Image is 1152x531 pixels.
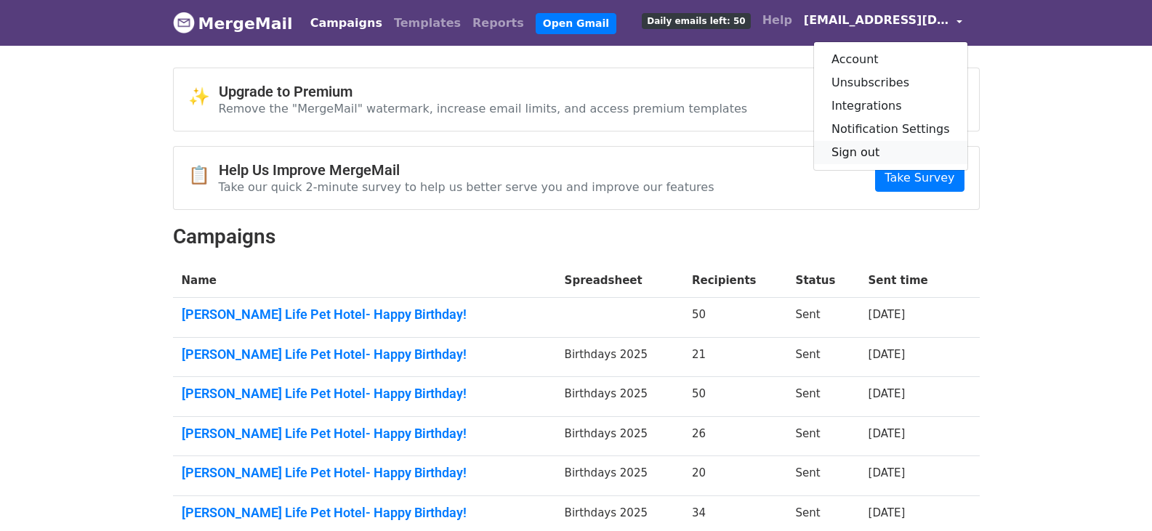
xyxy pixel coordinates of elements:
[188,165,219,186] span: 📋
[875,164,964,192] a: Take Survey
[787,298,860,338] td: Sent
[305,9,388,38] a: Campaigns
[813,41,968,171] div: [EMAIL_ADDRESS][DOMAIN_NAME]
[683,264,787,298] th: Recipients
[173,264,556,298] th: Name
[814,48,967,71] a: Account
[683,337,787,377] td: 21
[798,6,968,40] a: [EMAIL_ADDRESS][DOMAIN_NAME]
[188,86,219,108] span: ✨
[860,264,958,298] th: Sent time
[219,83,748,100] h4: Upgrade to Premium
[556,416,683,456] td: Birthdays 2025
[683,416,787,456] td: 26
[556,456,683,496] td: Birthdays 2025
[536,13,616,34] a: Open Gmail
[182,386,547,402] a: [PERSON_NAME] Life Pet Hotel- Happy Birthday!
[219,101,748,116] p: Remove the "MergeMail" watermark, increase email limits, and access premium templates
[173,12,195,33] img: MergeMail logo
[814,94,967,118] a: Integrations
[683,298,787,338] td: 50
[556,377,683,417] td: Birthdays 2025
[869,308,906,321] a: [DATE]
[556,337,683,377] td: Birthdays 2025
[1079,461,1152,531] iframe: Chat Widget
[642,13,750,29] span: Daily emails left: 50
[804,12,949,29] span: [EMAIL_ADDRESS][DOMAIN_NAME]
[388,9,467,38] a: Templates
[757,6,798,35] a: Help
[219,179,714,195] p: Take our quick 2-minute survey to help us better serve you and improve our features
[869,506,906,519] a: [DATE]
[869,427,906,440] a: [DATE]
[814,118,967,141] a: Notification Settings
[869,466,906,479] a: [DATE]
[636,6,756,35] a: Daily emails left: 50
[787,456,860,496] td: Sent
[219,161,714,179] h4: Help Us Improve MergeMail
[182,465,547,481] a: [PERSON_NAME] Life Pet Hotel- Happy Birthday!
[869,348,906,361] a: [DATE]
[814,141,967,164] a: Sign out
[556,264,683,298] th: Spreadsheet
[683,456,787,496] td: 20
[182,505,547,521] a: [PERSON_NAME] Life Pet Hotel- Happy Birthday!
[787,337,860,377] td: Sent
[814,71,967,94] a: Unsubscribes
[182,426,547,442] a: [PERSON_NAME] Life Pet Hotel- Happy Birthday!
[467,9,530,38] a: Reports
[173,224,980,249] h2: Campaigns
[787,377,860,417] td: Sent
[173,8,293,38] a: MergeMail
[182,307,547,323] a: [PERSON_NAME] Life Pet Hotel- Happy Birthday!
[683,377,787,417] td: 50
[182,346,547,362] a: [PERSON_NAME] Life Pet Hotel- Happy Birthday!
[787,416,860,456] td: Sent
[787,264,860,298] th: Status
[869,387,906,400] a: [DATE]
